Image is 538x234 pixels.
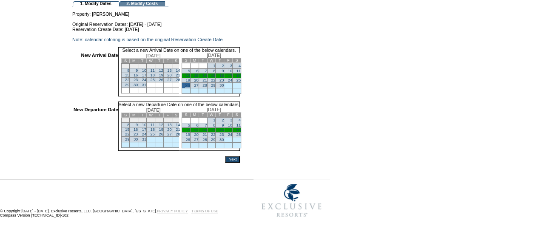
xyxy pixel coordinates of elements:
[134,127,138,132] a: 16
[236,73,241,78] a: 18
[72,6,240,17] td: Property: [PERSON_NAME]
[142,137,146,141] a: 31
[236,123,241,127] a: 11
[239,118,241,122] a: 4
[134,137,138,141] a: 30
[121,113,130,118] td: S
[159,73,163,77] a: 19
[211,128,215,132] a: 15
[121,64,130,68] td: 1
[125,132,129,136] a: 22
[72,27,240,32] td: Reservation Create Date: [DATE]
[202,73,207,78] a: 14
[125,127,129,132] a: 15
[121,59,130,63] td: S
[224,113,233,117] td: F
[121,118,130,123] td: 1
[236,133,241,137] a: 25
[155,64,163,68] td: 5
[159,132,163,136] a: 26
[151,73,155,77] a: 18
[74,107,118,151] td: New Departure Date
[211,78,215,82] a: 22
[142,73,146,77] a: 17
[196,123,198,127] a: 6
[236,128,241,132] a: 18
[147,118,155,123] td: 4
[167,123,171,127] a: 13
[134,83,138,87] a: 30
[228,128,232,132] a: 17
[211,83,215,87] a: 29
[159,78,163,82] a: 26
[213,69,215,73] a: 8
[142,78,146,82] a: 24
[130,64,138,68] td: 2
[159,68,163,73] a: 12
[222,64,224,68] a: 2
[118,101,240,107] td: Select a new Departure Date on one of the below calendars.
[230,118,232,122] a: 3
[142,123,146,127] a: 10
[134,132,138,136] a: 23
[216,113,224,117] td: T
[190,113,199,117] td: M
[205,69,207,73] a: 7
[151,68,155,73] a: 11
[236,78,241,82] a: 25
[222,123,224,127] a: 9
[134,78,138,82] a: 23
[211,133,215,137] a: 22
[125,137,129,141] a: 29
[138,59,147,63] td: T
[228,69,232,73] a: 10
[142,127,146,132] a: 17
[130,118,138,123] td: 2
[142,132,146,136] a: 24
[194,128,198,132] a: 13
[194,78,198,82] a: 20
[199,58,207,63] td: T
[211,138,215,142] a: 29
[196,69,198,73] a: 6
[219,78,224,82] a: 23
[72,37,240,42] td: Note: calendar coloring is based on the original Reservation Create Date
[228,123,232,127] a: 10
[190,58,199,63] td: M
[176,123,180,127] a: 14
[222,118,224,122] a: 2
[159,127,163,132] a: 19
[194,83,198,87] a: 27
[151,123,155,127] a: 11
[167,68,171,73] a: 13
[185,138,190,142] a: 26
[213,64,215,68] a: 1
[202,138,207,142] a: 28
[142,68,146,73] a: 10
[167,127,171,132] a: 20
[72,17,240,27] td: Original Reservation Dates: [DATE] - [DATE]
[151,132,155,136] a: 25
[219,138,224,142] a: 30
[74,53,118,96] td: New Arrival Date
[134,73,138,77] a: 16
[213,118,215,122] a: 1
[207,58,216,63] td: W
[224,58,233,63] td: F
[167,73,171,77] a: 20
[185,78,190,82] a: 19
[147,113,155,118] td: W
[188,123,190,127] a: 5
[185,83,190,88] a: 26
[228,78,232,82] a: 24
[130,59,138,63] td: M
[202,133,207,137] a: 21
[172,118,180,123] td: 7
[191,209,218,213] a: TERMS OF USE
[176,78,180,82] a: 28
[163,64,172,68] td: 6
[185,133,190,137] a: 19
[228,73,232,78] a: 17
[222,69,224,73] a: 9
[172,64,180,68] td: 7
